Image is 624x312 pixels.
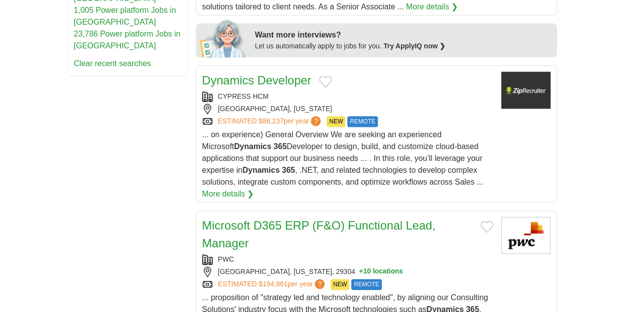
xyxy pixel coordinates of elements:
[74,30,181,50] a: 23,786 Power platform Jobs in [GEOGRAPHIC_DATA]
[359,267,363,277] span: +
[258,280,287,288] span: $194,861
[202,130,483,186] span: ... on experience) General Overview We are seeking an experienced Microsoft Developer to design, ...
[480,221,493,233] button: Add to favorite jobs
[200,18,248,57] img: apply-iq-scientist.png
[202,74,311,87] a: Dynamics Developer
[315,279,325,289] span: ?
[74,6,176,26] a: 1,005 Power platform Jobs in [GEOGRAPHIC_DATA]
[501,217,551,254] img: PwC logo
[311,116,321,126] span: ?
[330,279,349,290] span: NEW
[359,267,403,277] button: +10 locations
[218,279,327,290] a: ESTIMATED:$194,861per year?
[74,59,151,68] a: Clear recent searches
[406,1,458,13] a: More details ❯
[202,188,254,200] a: More details ❯
[218,255,234,263] a: PWC
[273,142,287,151] strong: 365
[218,116,323,127] a: ESTIMATED:$86,237per year?
[347,116,377,127] span: REMOTE
[383,42,445,50] a: Try ApplyIQ now ❯
[258,117,284,125] span: $86,237
[202,219,436,250] a: Microsoft D365 ERP (F&O) Functional Lead, Manager
[202,267,493,277] div: [GEOGRAPHIC_DATA], [US_STATE], 29304
[351,279,381,290] span: REMOTE
[327,116,345,127] span: NEW
[255,41,551,51] div: Let us automatically apply to jobs for you.
[319,76,332,87] button: Add to favorite jobs
[255,29,551,41] div: Want more interviews?
[202,104,493,114] div: [GEOGRAPHIC_DATA], [US_STATE]
[202,91,493,102] div: CYPRESS HCM
[282,166,295,174] strong: 365
[242,166,280,174] strong: Dynamics
[501,72,551,109] img: Company logo
[234,142,271,151] strong: Dynamics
